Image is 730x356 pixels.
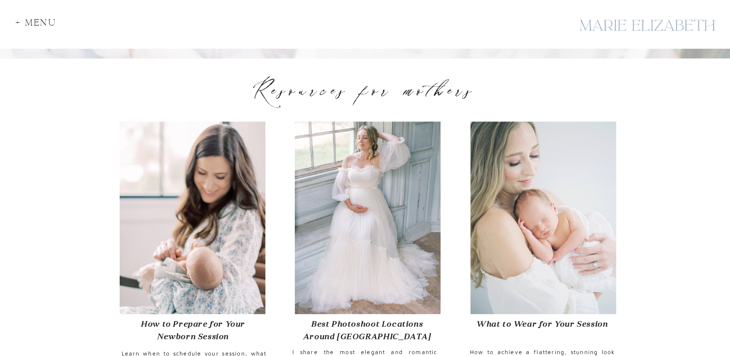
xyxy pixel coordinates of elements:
b: Best Photoshoot Locations Around [GEOGRAPHIC_DATA] [303,319,431,341]
p: Thank you for submitting an inquiry. I'll be reaching out soon to chat about your dream session! [121,17,609,37]
b: How to Prepare for Your Newborn Session [141,319,245,341]
h2: Resources for mothers [223,68,508,110]
b: What to Wear for Your Session [476,319,607,329]
a: What to Wear for Your Session [472,318,612,331]
a: Best Photoshoot Locations Around [GEOGRAPHIC_DATA] [295,318,440,345]
div: + Menu [15,18,62,31]
a: How to Prepare for Your Newborn Session [125,318,261,344]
